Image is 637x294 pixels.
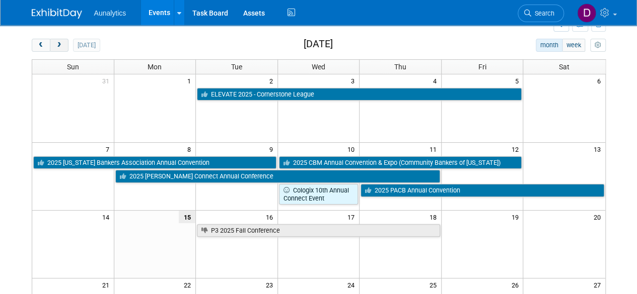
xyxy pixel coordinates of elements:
span: 20 [593,211,605,223]
span: 18 [429,211,441,223]
span: 26 [510,278,523,291]
h2: [DATE] [303,39,332,50]
span: 15 [179,211,195,223]
button: myCustomButton [590,39,605,52]
span: 13 [593,143,605,155]
img: Drew Conley [577,4,596,23]
img: ExhibitDay [32,9,82,19]
span: 22 [183,278,195,291]
span: Mon [148,63,162,71]
a: Cologix 10th Annual Connect Event [279,184,359,205]
span: Tue [231,63,242,71]
a: 2025 [US_STATE] Bankers Association Annual Convention [33,156,276,169]
i: Personalize Calendar [595,42,601,49]
span: 1 [186,74,195,87]
span: 21 [101,278,114,291]
span: 10 [346,143,359,155]
a: 2025 [PERSON_NAME] Connect Annual Conference [115,170,440,183]
span: Sun [67,63,79,71]
span: 12 [510,143,523,155]
span: Aunalytics [94,9,126,17]
a: P3 2025 Fall Conference [197,224,440,237]
a: 2025 CBM Annual Convention & Expo (Community Bankers of [US_STATE]) [279,156,522,169]
button: month [536,39,562,52]
a: 2025 PACB Annual Convention [361,184,604,197]
span: 7 [105,143,114,155]
span: 3 [350,74,359,87]
span: Search [531,10,554,17]
span: 6 [596,74,605,87]
span: 16 [265,211,277,223]
span: 23 [265,278,277,291]
span: 17 [346,211,359,223]
span: Sat [559,63,570,71]
span: Thu [394,63,406,71]
button: week [562,39,585,52]
span: 14 [101,211,114,223]
span: 5 [514,74,523,87]
span: 9 [268,143,277,155]
a: ELEVATE 2025 - Cornerstone League [197,88,522,101]
button: prev [32,39,50,52]
a: Search [518,5,564,22]
button: next [50,39,68,52]
span: 2 [268,74,277,87]
span: 19 [510,211,523,223]
span: 4 [432,74,441,87]
span: Fri [478,63,486,71]
span: 25 [429,278,441,291]
span: Wed [312,63,325,71]
button: [DATE] [73,39,100,52]
span: 11 [429,143,441,155]
span: 27 [593,278,605,291]
span: 31 [101,74,114,87]
span: 8 [186,143,195,155]
span: 24 [346,278,359,291]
